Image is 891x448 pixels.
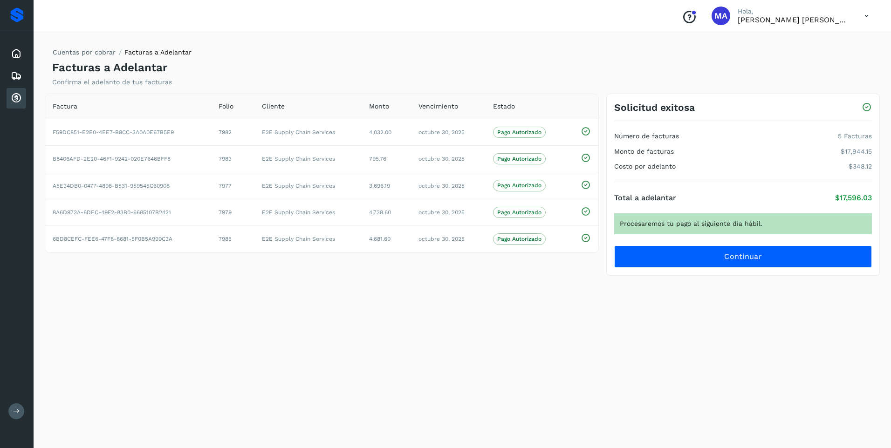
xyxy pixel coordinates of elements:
[614,163,676,170] h4: Costo por adelanto
[497,209,541,216] p: Pago Autorizado
[53,48,116,56] a: Cuentas por cobrar
[369,129,391,136] span: 4,032.00
[53,102,77,111] span: Factura
[369,102,389,111] span: Monto
[219,102,233,111] span: Folio
[497,182,541,189] p: Pago Autorizado
[7,43,26,64] div: Inicio
[254,172,362,199] td: E2E Supply Chain Services
[45,146,211,172] td: B8406AFD-2E20-46F1-9242-020E7646BFF8
[211,119,254,145] td: 7982
[418,102,458,111] span: Vencimiento
[497,236,541,242] p: Pago Autorizado
[45,172,211,199] td: A5E34DB0-0477-4898-B531-959545C60908
[45,199,211,225] td: 8A6D973A-6DEC-49F2-83B0-6685107B2421
[418,129,465,136] span: octubre 30, 2025
[369,183,390,189] span: 3,696.19
[497,129,541,136] p: Pago Autorizado
[418,183,465,189] span: octubre 30, 2025
[418,209,465,216] span: octubre 30, 2025
[497,156,541,162] p: Pago Autorizado
[835,193,872,202] p: $17,596.03
[738,15,850,24] p: MIGUEL ANGEL HERRERA BATRES
[211,226,254,252] td: 7985
[52,61,167,75] h4: Facturas a Adelantar
[211,146,254,172] td: 7983
[7,66,26,86] div: Embarques
[614,193,676,202] h4: Total a adelantar
[418,156,465,162] span: octubre 30, 2025
[614,102,695,113] h3: Solicitud exitosa
[369,236,391,242] span: 4,681.60
[724,251,762,262] span: Continuar
[738,7,850,15] p: Hola,
[52,78,172,86] p: Confirma el adelanto de tus facturas
[493,102,515,111] span: Estado
[841,148,872,156] p: $17,944.15
[849,163,872,170] p: $348.12
[262,102,285,111] span: Cliente
[211,172,254,199] td: 7977
[254,226,362,252] td: E2E Supply Chain Services
[369,156,386,162] span: 795.76
[45,119,211,145] td: F59DC851-E2E0-4EE7-B8CC-3A0A0E67B5E9
[614,213,872,234] div: Procesaremos tu pago al siguiente día hábil.
[418,236,465,242] span: octubre 30, 2025
[254,119,362,145] td: E2E Supply Chain Services
[614,148,674,156] h4: Monto de facturas
[45,226,211,252] td: 6BD8CEFC-FEE6-47F8-8681-5F0B5A999C3A
[211,199,254,225] td: 7979
[52,48,192,61] nav: breadcrumb
[614,245,872,268] button: Continuar
[124,48,192,56] span: Facturas a Adelantar
[254,199,362,225] td: E2E Supply Chain Services
[7,88,26,109] div: Cuentas por cobrar
[838,132,872,140] p: 5 Facturas
[254,146,362,172] td: E2E Supply Chain Services
[614,132,679,140] h4: Número de facturas
[369,209,391,216] span: 4,738.60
